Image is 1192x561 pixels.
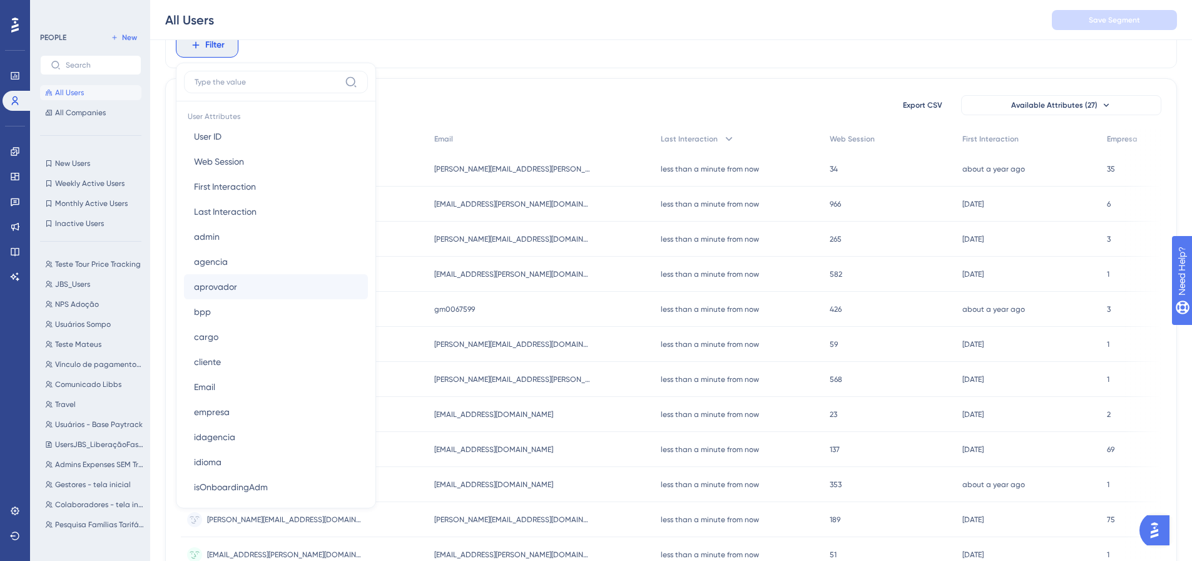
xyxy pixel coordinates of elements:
[434,164,591,174] span: [PERSON_NAME][EMAIL_ADDRESS][PERSON_NAME][DOMAIN_NAME]
[194,329,218,344] span: cargo
[40,85,141,100] button: All Users
[661,134,718,144] span: Last Interaction
[184,174,368,199] button: First Interaction
[55,219,104,229] span: Inactive Users
[661,480,759,489] time: less than a minute from now
[40,156,141,171] button: New Users
[661,165,759,173] time: less than a minute from now
[184,374,368,399] button: Email
[661,305,759,314] time: less than a minute from now
[830,515,840,525] span: 189
[830,550,837,560] span: 51
[1011,100,1098,110] span: Available Attributes (27)
[962,165,1025,173] time: about a year ago
[55,480,131,490] span: Gestores - tela inicial
[661,235,759,244] time: less than a minute from now
[40,517,149,532] button: Pesquisa Famílias Tarifárias
[194,154,244,169] span: Web Session
[184,224,368,249] button: admin
[40,337,149,352] button: Teste Mateus
[55,108,106,118] span: All Companies
[184,106,368,124] span: User Attributes
[55,158,90,168] span: New Users
[1107,199,1111,209] span: 6
[434,234,591,244] span: [PERSON_NAME][EMAIL_ADDRESS][DOMAIN_NAME]
[661,375,759,384] time: less than a minute from now
[661,270,759,279] time: less than a minute from now
[962,305,1025,314] time: about a year ago
[434,550,591,560] span: [EMAIL_ADDRESS][PERSON_NAME][DOMAIN_NAME]
[1107,445,1114,455] span: 69
[184,274,368,299] button: aprovador
[29,3,78,18] span: Need Help?
[830,234,842,244] span: 265
[40,457,149,472] button: Admins Expenses SEM Travel
[830,409,837,419] span: 23
[40,176,141,191] button: Weekly Active Users
[55,299,99,309] span: NPS Adoção
[1107,304,1111,314] span: 3
[434,445,553,455] span: [EMAIL_ADDRESS][DOMAIN_NAME]
[55,440,144,450] span: UsersJBS_LiberaçãoFase1
[962,375,984,384] time: [DATE]
[55,88,84,98] span: All Users
[434,269,591,279] span: [EMAIL_ADDRESS][PERSON_NAME][DOMAIN_NAME]
[40,33,66,43] div: PEOPLE
[1107,339,1109,349] span: 1
[1107,234,1111,244] span: 3
[184,299,368,324] button: bpp
[1107,515,1115,525] span: 75
[962,235,984,244] time: [DATE]
[830,480,842,490] span: 353
[194,304,211,319] span: bpp
[194,129,222,144] span: User ID
[55,460,144,470] span: Admins Expenses SEM Travel
[40,357,149,372] button: Vínculo de pagamentos aos fornecedores (4 contas -admin)
[434,339,591,349] span: [PERSON_NAME][EMAIL_ADDRESS][DOMAIN_NAME]
[1139,512,1177,549] iframe: UserGuiding AI Assistant Launcher
[55,399,76,409] span: Travel
[434,134,453,144] span: Email
[40,196,141,211] button: Monthly Active Users
[962,480,1025,489] time: about a year ago
[55,419,143,430] span: Usuários - Base Paytrack
[661,410,759,419] time: less than a minute from now
[195,77,340,87] input: Type the value
[962,340,984,349] time: [DATE]
[184,324,368,349] button: cargo
[830,199,841,209] span: 966
[661,515,759,524] time: less than a minute from now
[194,354,221,369] span: cliente
[122,33,137,43] span: New
[40,105,141,120] button: All Companies
[194,229,220,244] span: admin
[194,279,237,294] span: aprovador
[40,297,149,312] button: NPS Adoção
[205,38,225,53] span: Filter
[962,445,984,454] time: [DATE]
[55,520,144,530] span: Pesquisa Famílias Tarifárias
[962,410,984,419] time: [DATE]
[207,515,364,525] span: [PERSON_NAME][EMAIL_ADDRESS][DOMAIN_NAME]
[661,200,759,208] time: less than a minute from now
[55,279,90,289] span: JBS_Users
[66,61,131,69] input: Search
[830,164,838,174] span: 34
[165,11,214,29] div: All Users
[40,477,149,492] button: Gestores - tela inicial
[55,178,125,188] span: Weekly Active Users
[40,317,149,332] button: Usuários Sompo
[40,497,149,512] button: Colaboradores - tela inicial
[40,437,149,452] button: UsersJBS_LiberaçãoFase1
[661,550,759,559] time: less than a minute from now
[194,379,215,394] span: Email
[1107,164,1115,174] span: 35
[184,124,368,149] button: User ID
[1107,374,1109,384] span: 1
[184,349,368,374] button: cliente
[194,254,228,269] span: agencia
[1107,550,1109,560] span: 1
[194,455,222,470] span: idioma
[55,339,101,349] span: Teste Mateus
[830,374,842,384] span: 568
